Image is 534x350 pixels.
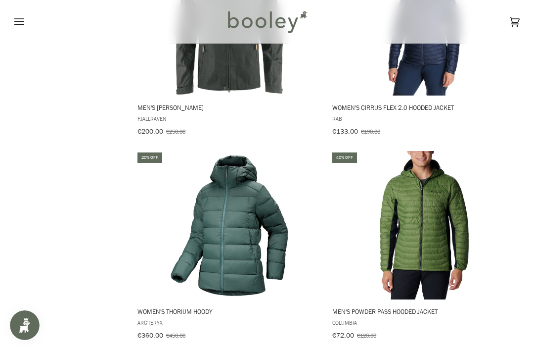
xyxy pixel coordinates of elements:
span: €190.00 [361,127,380,136]
span: €120.00 [357,331,376,340]
a: Men's Powder Pass Hooded Jacket [331,151,518,343]
span: €72.00 [332,331,354,340]
span: €450.00 [166,331,185,340]
span: Columbia [332,318,516,327]
span: Arc'teryx [137,318,321,327]
iframe: Button to open loyalty program pop-up [10,310,40,340]
span: €200.00 [137,127,163,136]
span: Men's Powder Pass Hooded Jacket [332,307,516,316]
a: Women's Thorium Hoody [136,151,323,343]
img: Booley [223,7,310,36]
div: 20% off [137,152,162,163]
span: €360.00 [137,331,163,340]
span: Rab [332,114,516,123]
span: €133.00 [332,127,358,136]
span: Men's [PERSON_NAME] [137,103,321,112]
span: Women's Cirrus Flex 2.0 Hooded Jacket [332,103,516,112]
span: Women's Thorium Hoody [137,307,321,316]
img: Columbia Men's Powder Pass Hooded Jacket Canteen / Black - Booley Galway [350,151,498,300]
span: €250.00 [166,127,185,136]
img: Arc'teryx Women's Thorium Hoody Boxcar - Booley Galway [155,151,304,300]
div: 40% off [332,152,357,163]
span: Fjallraven [137,114,321,123]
